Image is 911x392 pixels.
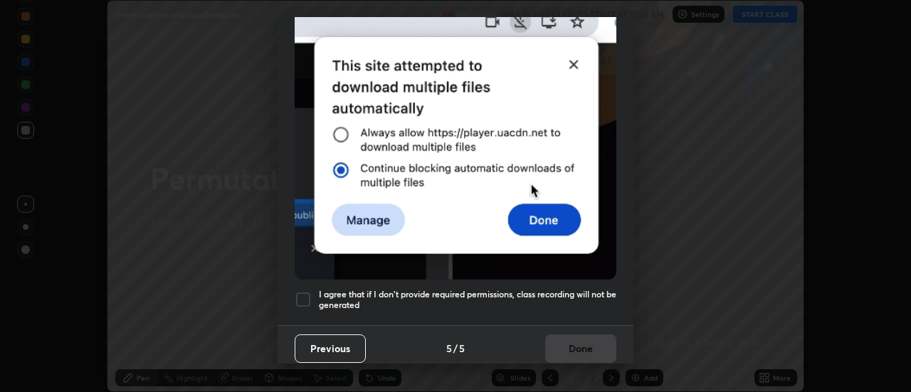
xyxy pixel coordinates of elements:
[446,341,452,356] h4: 5
[453,341,458,356] h4: /
[295,334,366,363] button: Previous
[459,341,465,356] h4: 5
[319,289,616,311] h5: I agree that if I don't provide required permissions, class recording will not be generated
